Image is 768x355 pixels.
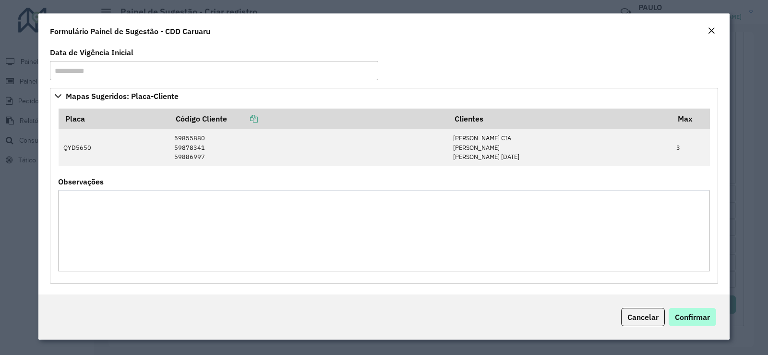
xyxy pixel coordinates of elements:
th: Placa [59,109,169,129]
span: Confirmar [675,312,710,322]
span: Mapas Sugeridos: Placa-Cliente [66,92,179,100]
h4: Formulário Painel de Sugestão - CDD Caruaru [50,25,210,37]
a: Copiar [227,114,258,123]
td: 3 [672,129,710,166]
button: Cancelar [621,308,665,326]
td: [PERSON_NAME] CIA [PERSON_NAME] [PERSON_NAME] [DATE] [448,129,671,166]
div: Mapas Sugeridos: Placa-Cliente [50,104,718,284]
th: Max [672,109,710,129]
th: Código Cliente [169,109,448,129]
a: Mapas Sugeridos: Placa-Cliente [50,88,718,104]
span: Cancelar [627,312,659,322]
td: 59855880 59878341 59886997 [169,129,448,166]
td: QYD5650 [59,129,169,166]
label: Observações [58,176,104,187]
button: Confirmar [669,308,716,326]
th: Clientes [448,109,671,129]
em: Fechar [708,27,715,35]
button: Close [705,25,718,37]
label: Data de Vigência Inicial [50,47,133,58]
